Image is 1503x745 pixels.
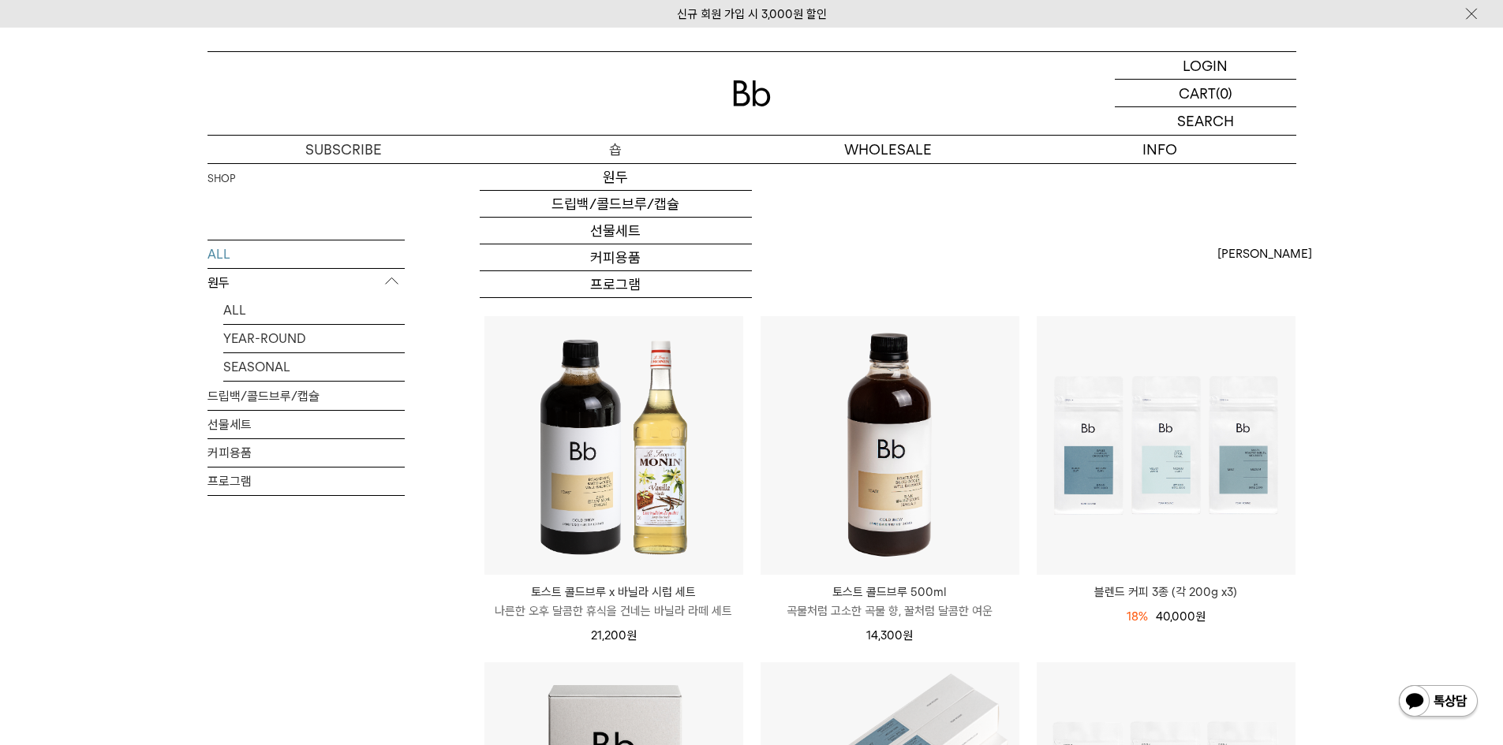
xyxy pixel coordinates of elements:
p: 토스트 콜드브루 x 바닐라 시럽 세트 [484,583,743,602]
a: CART (0) [1115,80,1296,107]
p: SEARCH [1177,107,1234,135]
p: LOGIN [1183,52,1228,79]
span: 14,300 [866,628,913,643]
div: 18% [1127,607,1148,626]
a: SEASONAL [223,353,405,381]
p: INFO [1024,136,1296,163]
a: LOGIN [1115,52,1296,80]
img: 블렌드 커피 3종 (각 200g x3) [1037,316,1295,575]
p: 원두 [208,269,405,297]
a: 블렌드 커피 3종 (각 200g x3) [1037,583,1295,602]
a: 커피용품 [480,244,752,271]
img: 카카오톡 채널 1:1 채팅 버튼 [1397,684,1479,721]
span: 원 [1195,609,1206,624]
span: [PERSON_NAME] [1217,244,1312,263]
a: 토스트 콜드브루 x 바닐라 시럽 세트 나른한 오후 달콤한 휴식을 건네는 바닐라 라떼 세트 [484,583,743,620]
p: 토스트 콜드브루 500ml [761,583,1019,602]
a: 원두 [480,164,752,191]
a: 토스트 콜드브루 500ml 곡물처럼 고소한 곡물 향, 꿀처럼 달콤한 여운 [761,583,1019,620]
span: 21,200 [591,628,637,643]
p: 나른한 오후 달콤한 휴식을 건네는 바닐라 라떼 세트 [484,602,743,620]
p: (0) [1216,80,1232,106]
a: 프로그램 [480,271,752,298]
p: WHOLESALE [752,136,1024,163]
img: 토스트 콜드브루 x 바닐라 시럽 세트 [484,316,743,575]
span: 원 [626,628,637,643]
span: 원 [903,628,913,643]
a: 숍 [480,136,752,163]
p: 곡물처럼 고소한 곡물 향, 꿀처럼 달콤한 여운 [761,602,1019,620]
span: 40,000 [1156,609,1206,624]
a: 커피용품 [208,439,405,467]
a: 신규 회원 가입 시 3,000원 할인 [677,7,827,21]
a: YEAR-ROUND [223,325,405,352]
a: 프로그램 [208,467,405,495]
a: 선물세트 [208,411,405,438]
a: SUBSCRIBE [208,136,480,163]
a: ALL [223,296,405,324]
img: 토스트 콜드브루 500ml [761,316,1019,575]
a: SHOP [208,171,235,187]
a: 드립백/콜드브루/캡슐 [480,191,752,218]
a: ALL [208,240,405,268]
a: 선물세트 [480,218,752,244]
p: CART [1179,80,1216,106]
img: 로고 [733,80,771,106]
a: 드립백/콜드브루/캡슐 [208,382,405,410]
